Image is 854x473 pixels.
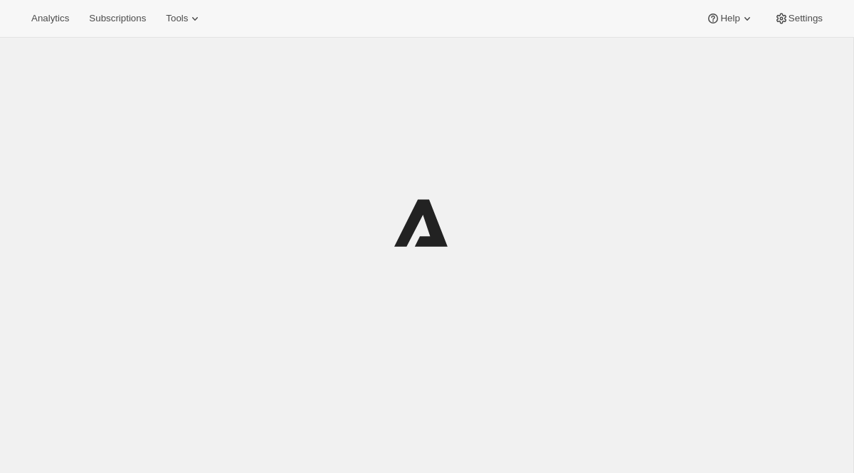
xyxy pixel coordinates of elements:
[697,9,762,28] button: Help
[31,13,69,24] span: Analytics
[89,13,146,24] span: Subscriptions
[157,9,211,28] button: Tools
[166,13,188,24] span: Tools
[80,9,154,28] button: Subscriptions
[789,13,823,24] span: Settings
[23,9,78,28] button: Analytics
[766,9,831,28] button: Settings
[720,13,739,24] span: Help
